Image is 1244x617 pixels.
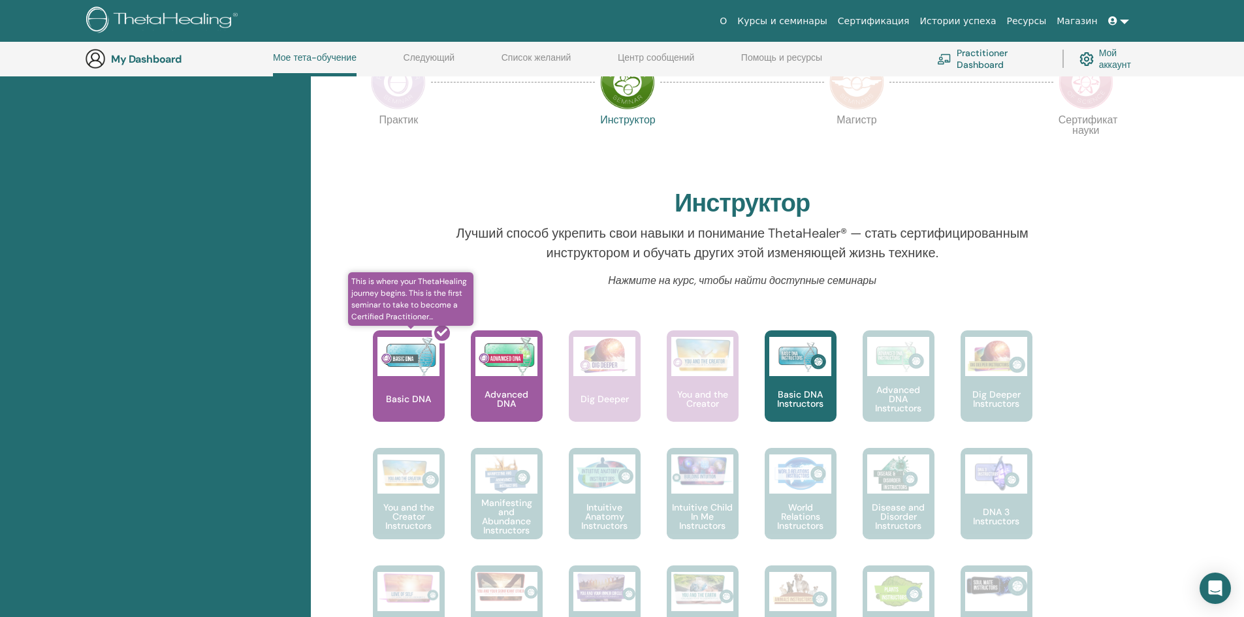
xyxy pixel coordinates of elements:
[667,503,739,530] p: Intuitive Child In Me Instructors
[1200,573,1231,604] div: Open Intercom Messenger
[937,54,951,64] img: chalkboard-teacher.svg
[863,503,934,530] p: Disease and Disorder Instructors
[867,454,929,494] img: Disease and Disorder Instructors
[1051,9,1102,33] a: Магазин
[86,7,242,36] img: logo.png
[600,115,655,170] p: Инструктор
[732,9,833,33] a: Курсы и семинары
[829,55,884,110] img: Master
[377,572,439,604] img: Love of Self Instructors
[85,48,106,69] img: generic-user-icon.jpg
[575,394,634,403] p: Dig Deeper
[915,9,1002,33] a: Истории успеха
[667,330,739,448] a: You and the Creator You and the Creator
[1059,55,1113,110] img: Certificate of Science
[475,572,537,601] img: You and Your Significant Other Instructors
[569,503,641,530] p: Intuitive Anatomy Instructors
[569,448,641,565] a: Intuitive Anatomy Instructors Intuitive Anatomy Instructors
[965,572,1027,599] img: Soul Mate Instructors
[961,448,1032,565] a: DNA 3 Instructors DNA 3 Instructors
[867,337,929,376] img: Advanced DNA Instructors
[569,330,641,448] a: Dig Deeper Dig Deeper
[373,330,445,448] a: This is where your ThetaHealing journey begins. This is the first seminar to take to become a Cer...
[961,507,1032,526] p: DNA 3 Instructors
[373,503,445,530] p: You and the Creator Instructors
[502,52,571,73] a: Список желаний
[741,52,822,73] a: Помощь и ресурсы
[377,454,439,494] img: You and the Creator Instructors
[829,115,884,170] p: Магистр
[671,454,733,486] img: Intuitive Child In Me Instructors
[769,337,831,376] img: Basic DNA Instructors
[348,272,474,326] span: This is where your ThetaHealing journey begins. This is the first seminar to take to become a Cer...
[667,390,739,408] p: You and the Creator
[475,454,537,494] img: Manifesting and Abundance Instructors
[965,337,1027,376] img: Dig Deeper Instructors
[769,454,831,494] img: World Relations Instructors
[863,448,934,565] a: Disease and Disorder Instructors Disease and Disorder Instructors
[573,337,635,376] img: Dig Deeper
[675,189,810,219] h2: Инструктор
[1059,115,1113,170] p: Сертификат науки
[961,330,1032,448] a: Dig Deeper Instructors Dig Deeper Instructors
[937,44,1047,73] a: Practitioner Dashboard
[371,55,426,110] img: Practitioner
[1079,44,1146,73] a: Мой аккаунт
[618,52,694,73] a: Центр сообщений
[471,330,543,448] a: Advanced DNA Advanced DNA
[273,52,357,76] a: Мое тета-обучение
[404,52,455,73] a: Следующий
[833,9,915,33] a: Сертификация
[765,503,837,530] p: World Relations Instructors
[765,448,837,565] a: World Relations Instructors World Relations Instructors
[471,448,543,565] a: Manifesting and Abundance Instructors Manifesting and Abundance Instructors
[769,572,831,611] img: Animal Seminar Instructors
[863,330,934,448] a: Advanced DNA Instructors Advanced DNA Instructors
[765,390,837,408] p: Basic DNA Instructors
[671,337,733,373] img: You and the Creator
[667,448,739,565] a: Intuitive Child In Me Instructors Intuitive Child In Me Instructors
[671,572,733,606] img: You and the Earth Instructors
[430,223,1054,262] p: Лучший способ укрепить свои навыки и понимание ThetaHealer® — стать сертифицированным инструкторо...
[471,390,543,408] p: Advanced DNA
[471,498,543,535] p: Manifesting and Abundance Instructors
[1002,9,1052,33] a: Ресурсы
[961,390,1032,408] p: Dig Deeper Instructors
[475,337,537,376] img: Advanced DNA
[573,572,635,603] img: You and Your Inner Circle Instructors
[965,454,1027,494] img: DNA 3 Instructors
[863,385,934,413] p: Advanced DNA Instructors
[1079,49,1094,69] img: cog.svg
[111,53,242,65] h3: My Dashboard
[377,337,439,376] img: Basic DNA
[430,273,1054,289] p: Нажмите на курс, чтобы найти доступные семинары
[867,572,929,611] img: Plant Seminar Instructors
[373,448,445,565] a: You and the Creator Instructors You and the Creator Instructors
[371,115,426,170] p: Практик
[765,330,837,448] a: Basic DNA Instructors Basic DNA Instructors
[600,55,655,110] img: Instructor
[714,9,732,33] a: О
[573,454,635,494] img: Intuitive Anatomy Instructors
